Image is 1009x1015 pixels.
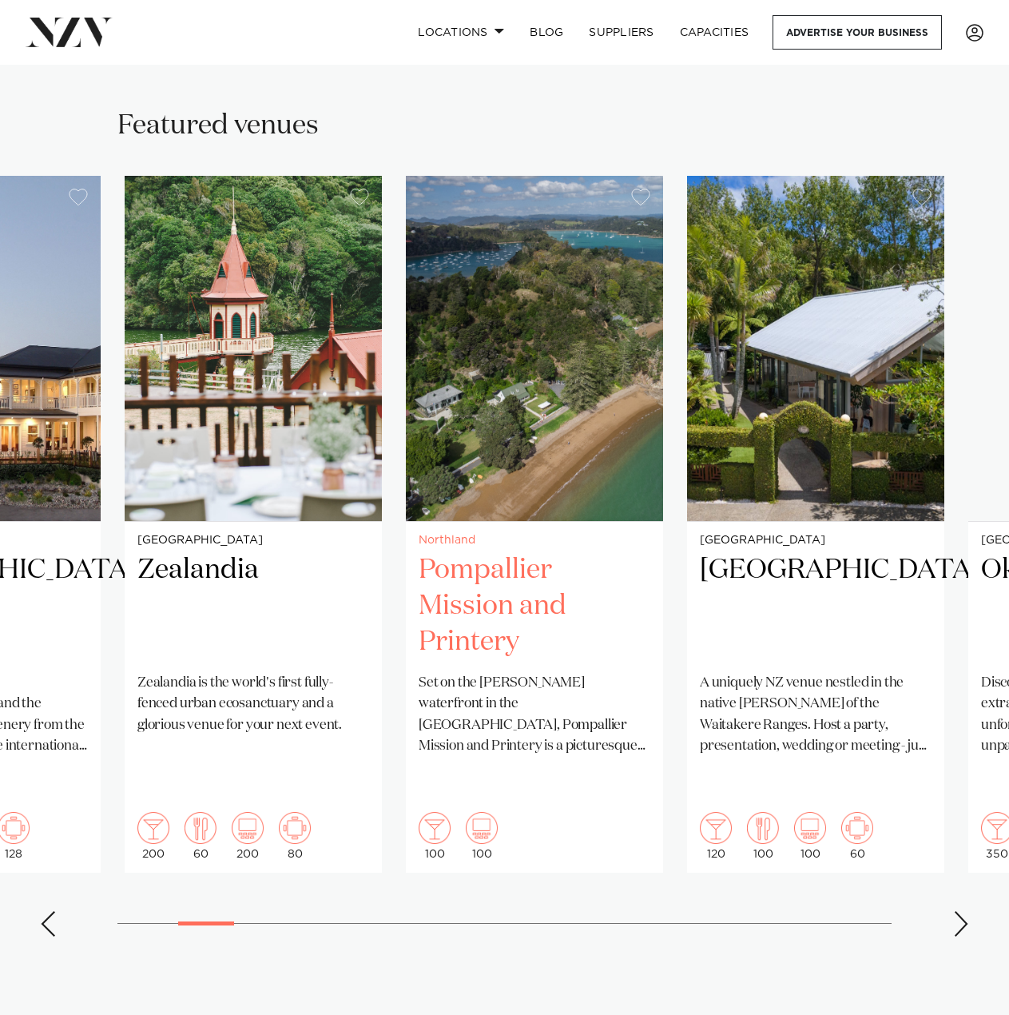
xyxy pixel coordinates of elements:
[406,176,663,873] swiper-slide: 5 / 38
[576,15,666,50] a: SUPPLIERS
[794,812,826,844] img: theatre.png
[125,176,382,873] swiper-slide: 4 / 38
[841,812,873,860] div: 60
[137,673,369,736] p: Zealandia is the world's first fully-fenced urban ecosanctuary and a glorious venue for your next...
[841,812,873,844] img: meeting.png
[419,812,451,844] img: cocktail.png
[26,18,113,46] img: nzv-logo.png
[700,552,932,660] h2: [GEOGRAPHIC_DATA]
[667,15,762,50] a: Capacities
[117,108,319,144] h2: Featured venues
[466,812,498,860] div: 100
[466,812,498,844] img: theatre.png
[137,812,169,844] img: cocktail.png
[687,176,944,873] a: [GEOGRAPHIC_DATA] [GEOGRAPHIC_DATA] A uniquely NZ venue nestled in the native [PERSON_NAME] of th...
[185,812,216,860] div: 60
[405,15,517,50] a: Locations
[125,176,382,521] img: Rātā Cafe at Zealandia
[232,812,264,860] div: 200
[700,812,732,844] img: cocktail.png
[137,812,169,860] div: 200
[687,176,944,873] swiper-slide: 6 / 38
[419,673,650,757] p: Set on the [PERSON_NAME] waterfront in the [GEOGRAPHIC_DATA], Pompallier Mission and Printery is ...
[279,812,311,860] div: 80
[747,812,779,844] img: dining.png
[279,812,311,844] img: meeting.png
[419,812,451,860] div: 100
[700,673,932,757] p: A uniquely NZ venue nestled in the native [PERSON_NAME] of the Waitakere Ranges. Host a party, pr...
[517,15,576,50] a: BLOG
[125,176,382,873] a: Rātā Cafe at Zealandia [GEOGRAPHIC_DATA] Zealandia Zealandia is the world's first fully-fenced ur...
[185,812,216,844] img: dining.png
[794,812,826,860] div: 100
[419,535,650,547] small: Northland
[406,176,663,873] a: Northland Pompallier Mission and Printery Set on the [PERSON_NAME] waterfront in the [GEOGRAPHIC_...
[700,535,932,547] small: [GEOGRAPHIC_DATA]
[137,552,369,660] h2: Zealandia
[137,535,369,547] small: [GEOGRAPHIC_DATA]
[419,552,650,660] h2: Pompallier Mission and Printery
[747,812,779,860] div: 100
[773,15,942,50] a: Advertise your business
[700,812,732,860] div: 120
[232,812,264,844] img: theatre.png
